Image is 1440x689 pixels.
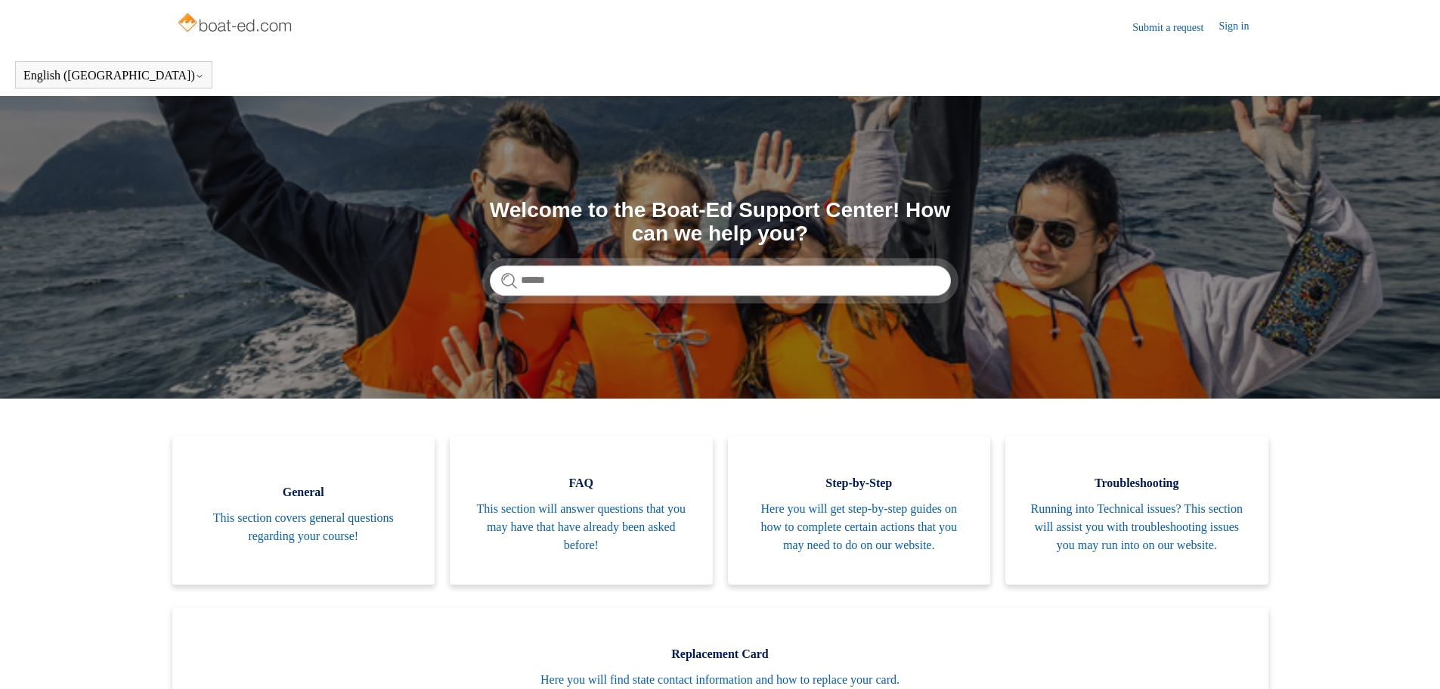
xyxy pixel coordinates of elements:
span: FAQ [472,474,690,492]
a: Submit a request [1132,20,1219,36]
a: Troubleshooting Running into Technical issues? This section will assist you with troubleshooting ... [1005,436,1268,585]
span: Troubleshooting [1028,474,1246,492]
a: General This section covers general questions regarding your course! [172,436,435,585]
span: Here you will get step-by-step guides on how to complete certain actions that you may need to do ... [751,500,968,554]
a: Sign in [1219,18,1264,36]
input: Search [490,265,951,296]
span: Step-by-Step [751,474,968,492]
a: FAQ This section will answer questions that you may have that have already been asked before! [450,436,713,585]
span: Running into Technical issues? This section will assist you with troubleshooting issues you may r... [1028,500,1246,554]
img: Boat-Ed Help Center home page [176,9,296,39]
a: Step-by-Step Here you will get step-by-step guides on how to complete certain actions that you ma... [728,436,991,585]
span: General [195,483,413,501]
h1: Welcome to the Boat-Ed Support Center! How can we help you? [490,199,951,246]
span: Replacement Card [195,645,1246,663]
span: This section covers general questions regarding your course! [195,509,413,545]
button: English ([GEOGRAPHIC_DATA]) [23,69,204,82]
span: This section will answer questions that you may have that have already been asked before! [472,500,690,554]
div: Live chat [1389,638,1429,678]
span: Here you will find state contact information and how to replace your card. [195,671,1246,689]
